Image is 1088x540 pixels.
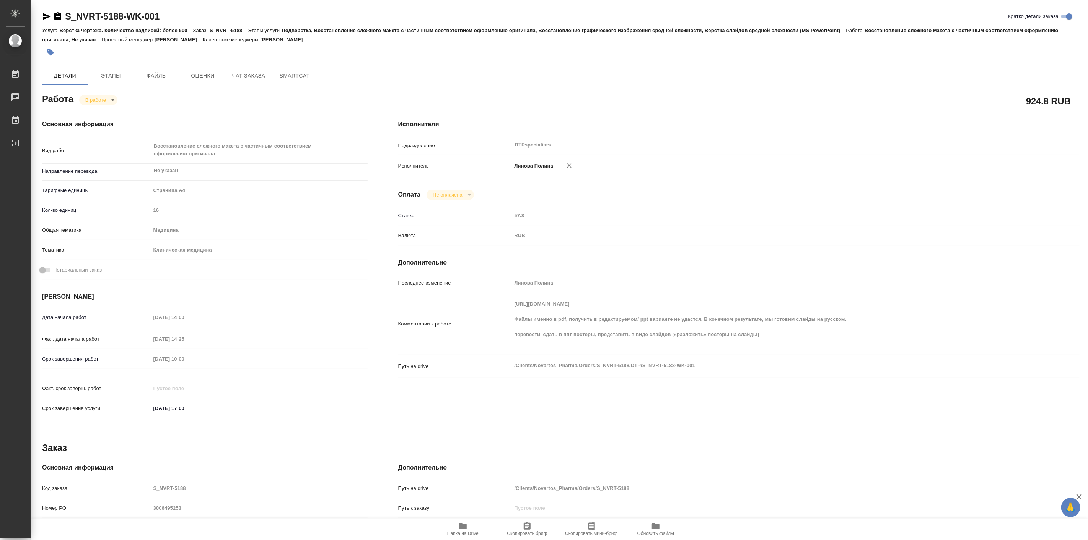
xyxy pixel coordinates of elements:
span: Обновить файлы [637,531,674,536]
p: Путь на drive [398,363,512,370]
span: Папка на Drive [447,531,479,536]
span: Этапы [93,71,129,81]
p: Последнее изменение [398,279,512,287]
p: Путь на drive [398,485,512,492]
p: Этапы услуги [248,28,282,33]
div: Медицина [151,224,368,237]
h4: Основная информация [42,463,368,472]
input: Пустое поле [151,353,218,364]
p: Подразделение [398,142,512,150]
span: 🙏 [1064,499,1077,516]
input: Пустое поле [512,483,1023,494]
h2: 924.8 RUB [1026,94,1071,107]
input: Пустое поле [151,383,218,394]
p: Факт. дата начала работ [42,335,151,343]
p: Клиентские менеджеры [203,37,261,42]
h4: Исполнители [398,120,1080,129]
p: Ставка [398,212,512,220]
button: В работе [83,97,108,103]
p: Линова Полина [512,162,554,170]
p: Код заказа [42,485,151,492]
p: Проектный менеджер [102,37,155,42]
h4: [PERSON_NAME] [42,292,368,301]
span: SmartCat [276,71,313,81]
div: RUB [512,229,1023,242]
span: Скопировать мини-бриф [565,531,617,536]
button: Папка на Drive [431,519,495,540]
input: Пустое поле [512,277,1023,288]
input: Пустое поле [512,210,1023,221]
h4: Дополнительно [398,258,1080,267]
button: Обновить файлы [624,519,688,540]
p: Тарифные единицы [42,187,151,194]
p: Срок завершения услуги [42,405,151,412]
p: Факт. срок заверш. работ [42,385,151,392]
span: Оценки [184,71,221,81]
h4: Дополнительно [398,463,1080,472]
button: Скопировать мини-бриф [559,519,624,540]
div: В работе [79,95,117,105]
button: Скопировать ссылку [53,12,62,21]
input: Пустое поле [512,503,1023,514]
p: Услуга [42,28,59,33]
input: Пустое поле [151,312,218,323]
textarea: /Clients/Novartos_Pharma/Orders/S_NVRT-5188/DTP/S_NVRT-5188-WK-001 [512,359,1023,372]
button: Скопировать ссылку для ЯМессенджера [42,12,51,21]
div: Клиническая медицина [151,244,368,257]
div: В работе [427,190,474,200]
p: [PERSON_NAME] [155,37,203,42]
span: Детали [47,71,83,81]
p: Подверстка, Восстановление сложного макета с частичным соответствием оформлению оригинала, Восста... [282,28,846,33]
input: Пустое поле [151,333,218,345]
button: Не оплачена [430,192,464,198]
button: Удалить исполнителя [561,157,578,174]
p: Номер РО [42,504,151,512]
button: 🙏 [1061,498,1080,517]
input: Пустое поле [151,205,368,216]
p: Направление перевода [42,168,151,175]
p: Дата начала работ [42,314,151,321]
p: Срок завершения работ [42,355,151,363]
button: Скопировать бриф [495,519,559,540]
input: Пустое поле [151,483,368,494]
a: S_NVRT-5188-WK-001 [65,11,160,21]
p: Комментарий к работе [398,320,512,328]
span: Скопировать бриф [507,531,547,536]
p: Заказ: [193,28,210,33]
span: Кратко детали заказа [1008,13,1059,20]
h4: Оплата [398,190,421,199]
h2: Работа [42,91,73,105]
p: Тематика [42,246,151,254]
p: Верстка чертежа. Количество надписей: более 500 [59,28,193,33]
span: Файлы [138,71,175,81]
p: Кол-во единиц [42,207,151,214]
p: [PERSON_NAME] [261,37,309,42]
p: S_NVRT-5188 [210,28,248,33]
h4: Основная информация [42,120,368,129]
div: Страница А4 [151,184,368,197]
p: Работа [846,28,865,33]
input: ✎ Введи что-нибудь [151,403,218,414]
span: Нотариальный заказ [53,266,102,274]
textarea: [URL][DOMAIN_NAME] Файлы именно в pdf, получить в редактируемом/ ppt варианте не удастся. В конеч... [512,298,1023,349]
p: Путь к заказу [398,504,512,512]
p: Валюта [398,232,512,239]
span: Чат заказа [230,71,267,81]
p: Исполнитель [398,162,512,170]
p: Общая тематика [42,226,151,234]
button: Добавить тэг [42,44,59,61]
h2: Заказ [42,442,67,454]
input: Пустое поле [151,503,368,514]
p: Вид работ [42,147,151,155]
